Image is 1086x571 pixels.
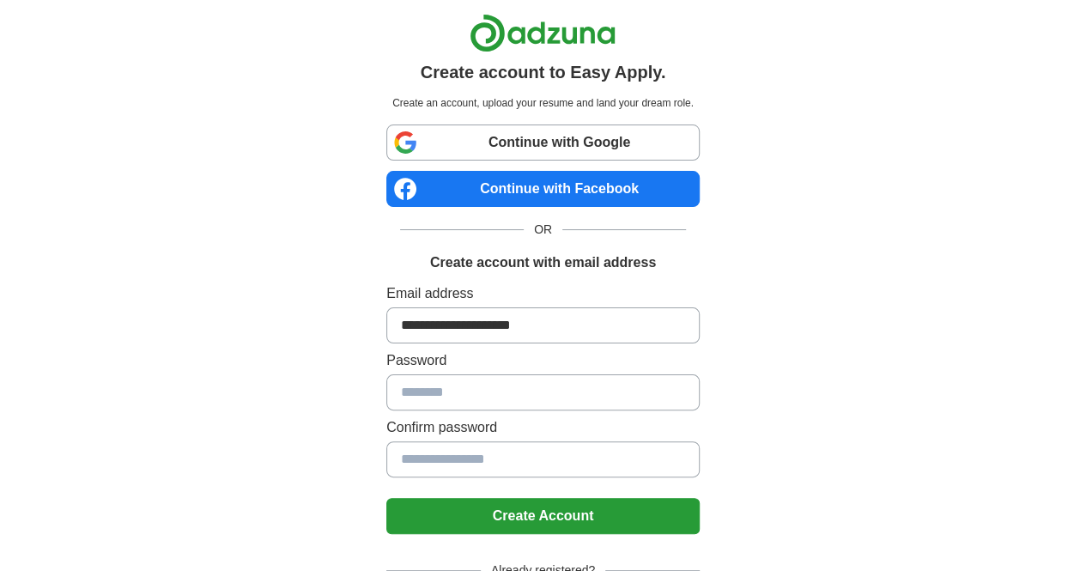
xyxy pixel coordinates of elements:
[386,171,700,207] a: Continue with Facebook
[386,125,700,161] a: Continue with Google
[386,498,700,534] button: Create Account
[524,221,562,239] span: OR
[386,350,700,371] label: Password
[470,14,616,52] img: Adzuna logo
[390,95,696,111] p: Create an account, upload your resume and land your dream role.
[386,283,700,304] label: Email address
[430,252,656,273] h1: Create account with email address
[386,417,700,438] label: Confirm password
[421,59,666,85] h1: Create account to Easy Apply.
